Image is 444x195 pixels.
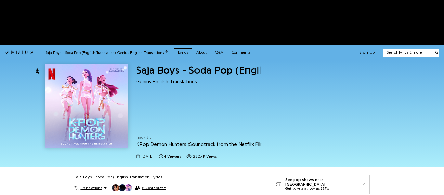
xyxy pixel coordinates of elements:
[159,154,181,159] span: 4 viewers
[285,187,363,191] div: Get tickets as low as $276
[193,154,217,159] span: 232.4K views
[192,48,211,57] a: About
[228,48,255,57] a: Comments
[142,186,166,190] span: 8 Contributors
[74,185,107,190] button: Translations
[112,184,166,192] button: 8 Contributors
[45,64,128,148] img: Cover art for Saja Boys - Soda Pop (English Translation) by Genius English Translations
[383,50,431,55] input: Search lyrics & more
[141,154,154,159] span: [DATE]
[272,175,370,194] a: See pop shows near [GEOGRAPHIC_DATA]Get tickets as low as $276
[136,142,317,147] a: KPop Demon Hunters (Soundtrack from the Netflix Film) (English Translation)
[174,48,192,57] a: Lyrics
[285,178,363,187] div: See pop shows near [GEOGRAPHIC_DATA]
[359,50,375,55] button: Sign Up
[164,154,181,159] span: 4 viewers
[136,135,262,140] span: Track 3 on
[74,175,162,180] h2: Saja Boys - Soda Pop (English Translation) Lyrics
[45,49,168,56] div: Saja Boys - Soda Pop (English Translation) - Genius English Translations
[81,185,102,190] span: Translations
[186,154,217,159] span: 232,426 views
[211,48,228,57] a: Q&A
[136,79,197,84] a: Genius English Translations
[136,65,329,76] span: Saja Boys - Soda Pop (English Translation)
